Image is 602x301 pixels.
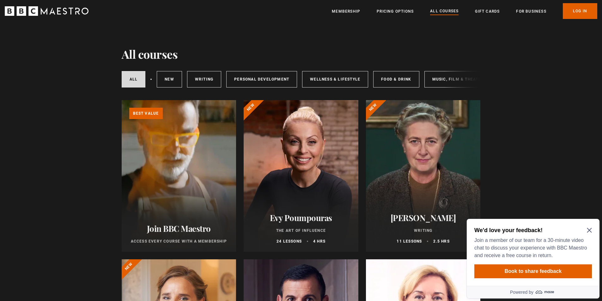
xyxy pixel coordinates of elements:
[302,71,368,87] a: Wellness & Lifestyle
[332,8,360,15] a: Membership
[277,238,302,244] p: 24 lessons
[3,3,135,82] div: Optional study invitation
[10,10,125,18] h2: We'd love your feedback!
[10,48,128,62] button: Book to share feedback
[424,71,492,87] a: Music, Film & Theatre
[475,8,500,15] a: Gift Cards
[244,100,358,252] a: Evy Poumpouras The Art of Influence 24 lessons 4 hrs New
[430,8,459,15] a: All Courses
[374,228,473,233] p: Writing
[122,71,146,87] a: All
[332,3,597,19] nav: Primary
[397,238,422,244] p: 11 lessons
[251,213,351,223] h2: Evy Poumpouras
[129,108,163,119] p: Best value
[377,8,414,15] a: Pricing Options
[10,20,125,43] p: Join a member of our team for a 30-minute video chat to discuss your experience with BBC Maestro ...
[373,71,419,87] a: Food & Drink
[366,100,481,252] a: [PERSON_NAME] Writing 11 lessons 2.5 hrs New
[123,11,128,16] button: Close Maze Prompt
[433,238,449,244] p: 2.5 hrs
[313,238,325,244] p: 4 hrs
[563,3,597,19] a: Log In
[516,8,546,15] a: For business
[251,228,351,233] p: The Art of Influence
[226,71,297,87] a: Personal Development
[187,71,221,87] a: Writing
[3,69,135,82] a: Powered by maze
[374,213,473,223] h2: [PERSON_NAME]
[122,47,178,61] h1: All courses
[157,71,182,87] a: New
[5,6,88,16] svg: BBC Maestro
